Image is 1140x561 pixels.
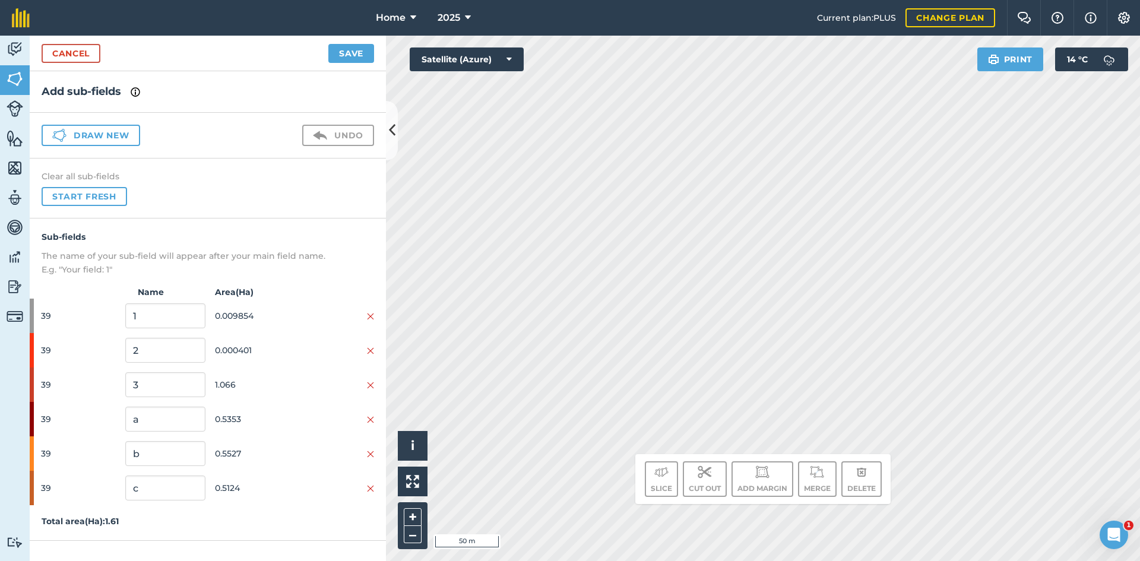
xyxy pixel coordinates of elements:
img: svg+xml;base64,PD94bWwgdmVyc2lvbj0iMS4wIiBlbmNvZGluZz0idXRmLTgiPz4KPCEtLSBHZW5lcmF0b3I6IEFkb2JlIE... [7,189,23,207]
img: svg+xml;base64,PD94bWwgdmVyc2lvbj0iMS4wIiBlbmNvZGluZz0idXRmLTgiPz4KPCEtLSBHZW5lcmF0b3I6IEFkb2JlIE... [7,308,23,325]
img: svg+xml;base64,PHN2ZyB4bWxucz0iaHR0cDovL3d3dy53My5vcmcvMjAwMC9zdmciIHdpZHRoPSIyMiIgaGVpZ2h0PSIzMC... [367,449,374,459]
span: Current plan : PLUS [817,11,896,24]
img: svg+xml;base64,PHN2ZyB4bWxucz0iaHR0cDovL3d3dy53My5vcmcvMjAwMC9zdmciIHdpZHRoPSIxNyIgaGVpZ2h0PSIxNy... [1085,11,1097,25]
img: A question mark icon [1050,12,1065,24]
strong: Name [119,286,208,299]
img: svg+xml;base64,PD94bWwgdmVyc2lvbj0iMS4wIiBlbmNvZGluZz0idXRmLTgiPz4KPCEtLSBHZW5lcmF0b3I6IEFkb2JlIE... [698,465,712,479]
a: Change plan [905,8,995,27]
img: svg+xml;base64,PHN2ZyB4bWxucz0iaHR0cDovL3d3dy53My5vcmcvMjAwMC9zdmciIHdpZHRoPSIyMiIgaGVpZ2h0PSIzMC... [367,312,374,321]
span: 2025 [438,11,460,25]
span: 1 [1124,521,1133,530]
div: 391.066 [30,367,386,402]
span: 1.066 [215,373,294,396]
span: 39 [41,477,121,499]
img: A cog icon [1117,12,1131,24]
button: – [404,526,422,543]
img: svg+xml;base64,PD94bWwgdmVyc2lvbj0iMS4wIiBlbmNvZGluZz0idXRmLTgiPz4KPCEtLSBHZW5lcmF0b3I6IEFkb2JlIE... [7,100,23,117]
button: Start fresh [42,187,127,206]
h2: Add sub-fields [42,83,374,100]
img: svg+xml;base64,PD94bWwgdmVyc2lvbj0iMS4wIiBlbmNvZGluZz0idXRmLTgiPz4KPCEtLSBHZW5lcmF0b3I6IEFkb2JlIE... [7,278,23,296]
button: Save [328,44,374,63]
button: Satellite (Azure) [410,47,524,71]
img: svg+xml;base64,PHN2ZyB4bWxucz0iaHR0cDovL3d3dy53My5vcmcvMjAwMC9zdmciIHdpZHRoPSIxOCIgaGVpZ2h0PSIyNC... [856,465,867,479]
img: svg+xml;base64,PD94bWwgdmVyc2lvbj0iMS4wIiBlbmNvZGluZz0idXRmLTgiPz4KPCEtLSBHZW5lcmF0b3I6IEFkb2JlIE... [7,40,23,58]
div: 390.009854 [30,299,386,333]
button: Add margin [731,461,793,497]
img: svg+xml;base64,PHN2ZyB4bWxucz0iaHR0cDovL3d3dy53My5vcmcvMjAwMC9zdmciIHdpZHRoPSI1NiIgaGVpZ2h0PSI2MC... [7,159,23,177]
img: svg+xml;base64,PD94bWwgdmVyc2lvbj0iMS4wIiBlbmNvZGluZz0idXRmLTgiPz4KPCEtLSBHZW5lcmF0b3I6IEFkb2JlIE... [7,218,23,236]
span: 39 [41,408,121,430]
button: + [404,508,422,526]
strong: Total area ( Ha ): 1.61 [42,516,119,527]
img: svg+xml;base64,PD94bWwgdmVyc2lvbj0iMS4wIiBlbmNvZGluZz0idXRmLTgiPz4KPCEtLSBHZW5lcmF0b3I6IEFkb2JlIE... [313,128,327,142]
button: Print [977,47,1044,71]
img: fieldmargin Logo [12,8,30,27]
span: 14 ° C [1067,47,1088,71]
span: 39 [41,305,121,327]
h4: Clear all sub-fields [42,170,374,182]
strong: Area ( Ha ) [208,286,386,299]
button: Delete [841,461,882,497]
button: i [398,431,427,461]
h4: Sub-fields [42,230,374,243]
button: Draw new [42,125,140,146]
img: svg+xml;base64,PD94bWwgdmVyc2lvbj0iMS4wIiBlbmNvZGluZz0idXRmLTgiPz4KPCEtLSBHZW5lcmF0b3I6IEFkb2JlIE... [810,465,824,479]
button: Slice [645,461,678,497]
button: Merge [798,461,837,497]
span: 0.5527 [215,442,294,465]
a: Cancel [42,44,100,63]
img: svg+xml;base64,PHN2ZyB4bWxucz0iaHR0cDovL3d3dy53My5vcmcvMjAwMC9zdmciIHdpZHRoPSIyMiIgaGVpZ2h0PSIzMC... [367,415,374,424]
div: 390.5353 [30,402,386,436]
img: svg+xml;base64,PD94bWwgdmVyc2lvbj0iMS4wIiBlbmNvZGluZz0idXRmLTgiPz4KPCEtLSBHZW5lcmF0b3I6IEFkb2JlIE... [1097,47,1121,71]
img: svg+xml;base64,PD94bWwgdmVyc2lvbj0iMS4wIiBlbmNvZGluZz0idXRmLTgiPz4KPCEtLSBHZW5lcmF0b3I6IEFkb2JlIE... [755,465,769,479]
img: svg+xml;base64,PHN2ZyB4bWxucz0iaHR0cDovL3d3dy53My5vcmcvMjAwMC9zdmciIHdpZHRoPSIyMiIgaGVpZ2h0PSIzMC... [367,484,374,493]
img: svg+xml;base64,PD94bWwgdmVyc2lvbj0iMS4wIiBlbmNvZGluZz0idXRmLTgiPz4KPCEtLSBHZW5lcmF0b3I6IEFkb2JlIE... [7,248,23,266]
img: svg+xml;base64,PHN2ZyB4bWxucz0iaHR0cDovL3d3dy53My5vcmcvMjAwMC9zdmciIHdpZHRoPSIyMiIgaGVpZ2h0PSIzMC... [367,381,374,390]
span: Home [376,11,406,25]
img: svg+xml;base64,PD94bWwgdmVyc2lvbj0iMS4wIiBlbmNvZGluZz0idXRmLTgiPz4KPCEtLSBHZW5lcmF0b3I6IEFkb2JlIE... [654,465,669,479]
button: Cut out [683,461,727,497]
span: i [411,438,414,453]
span: 39 [41,373,121,396]
button: Undo [302,125,374,146]
p: E.g. "Your field: 1" [42,263,374,276]
span: 0.000401 [215,339,294,362]
span: 39 [41,339,121,362]
div: 390.000401 [30,333,386,367]
img: svg+xml;base64,PD94bWwgdmVyc2lvbj0iMS4wIiBlbmNvZGluZz0idXRmLTgiPz4KPCEtLSBHZW5lcmF0b3I6IEFkb2JlIE... [7,537,23,548]
img: svg+xml;base64,PHN2ZyB4bWxucz0iaHR0cDovL3d3dy53My5vcmcvMjAwMC9zdmciIHdpZHRoPSIxNyIgaGVpZ2h0PSIxNy... [131,85,140,99]
img: svg+xml;base64,PHN2ZyB4bWxucz0iaHR0cDovL3d3dy53My5vcmcvMjAwMC9zdmciIHdpZHRoPSIyMiIgaGVpZ2h0PSIzMC... [367,346,374,356]
div: 390.5124 [30,471,386,505]
button: 14 °C [1055,47,1128,71]
img: svg+xml;base64,PHN2ZyB4bWxucz0iaHR0cDovL3d3dy53My5vcmcvMjAwMC9zdmciIHdpZHRoPSI1NiIgaGVpZ2h0PSI2MC... [7,129,23,147]
span: 0.009854 [215,305,294,327]
p: The name of your sub-field will appear after your main field name. [42,249,374,262]
img: Two speech bubbles overlapping with the left bubble in the forefront [1017,12,1031,24]
span: 0.5353 [215,408,294,430]
img: svg+xml;base64,PHN2ZyB4bWxucz0iaHR0cDovL3d3dy53My5vcmcvMjAwMC9zdmciIHdpZHRoPSIxOSIgaGVpZ2h0PSIyNC... [988,52,999,66]
iframe: Intercom live chat [1100,521,1128,549]
img: svg+xml;base64,PHN2ZyB4bWxucz0iaHR0cDovL3d3dy53My5vcmcvMjAwMC9zdmciIHdpZHRoPSI1NiIgaGVpZ2h0PSI2MC... [7,70,23,88]
span: 0.5124 [215,477,294,499]
span: 39 [41,442,121,465]
div: 390.5527 [30,436,386,471]
img: Four arrows, one pointing top left, one top right, one bottom right and the last bottom left [406,475,419,488]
